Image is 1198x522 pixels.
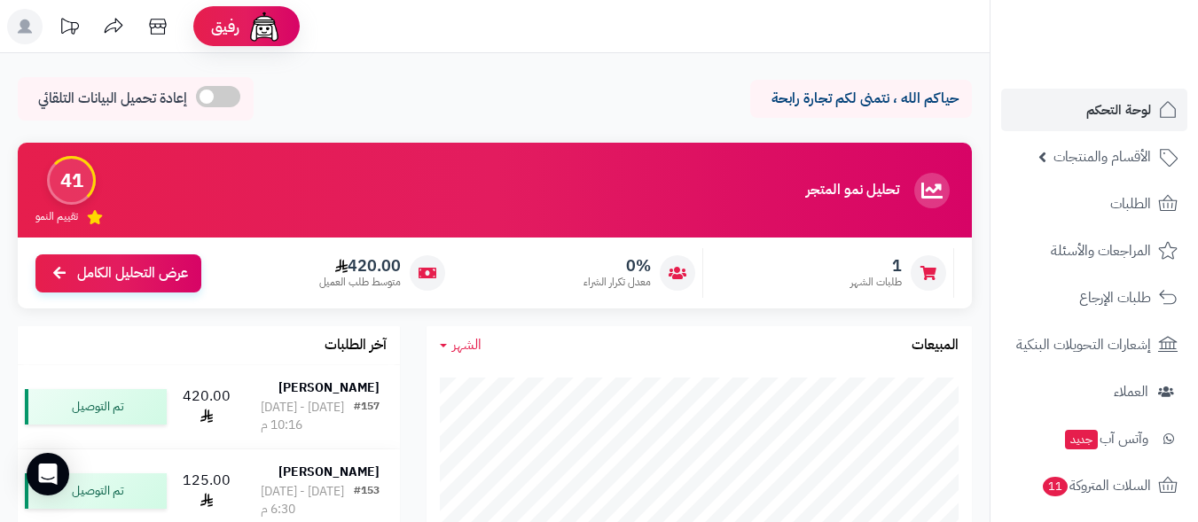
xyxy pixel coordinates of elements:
div: [DATE] - [DATE] 6:30 م [261,483,354,518]
span: إعادة تحميل البيانات التلقائي [38,89,187,109]
a: الطلبات [1001,183,1187,225]
span: إشعارات التحويلات البنكية [1016,332,1151,357]
span: 0% [583,256,651,276]
p: حياكم الله ، نتمنى لكم تجارة رابحة [763,89,959,109]
span: متوسط طلب العميل [319,275,401,290]
strong: [PERSON_NAME] [278,463,380,481]
div: Open Intercom Messenger [27,453,69,495]
span: تقييم النمو [35,209,78,224]
img: logo-2.png [1077,37,1181,74]
span: 11 [1042,477,1068,497]
a: إشعارات التحويلات البنكية [1001,323,1187,366]
h3: تحليل نمو المتجر [806,183,899,199]
div: [DATE] - [DATE] 10:16 م [261,399,354,434]
span: عرض التحليل الكامل [77,263,188,284]
span: معدل تكرار الشراء [583,275,651,290]
div: تم التوصيل [25,473,167,509]
span: السلات المتروكة [1041,473,1151,498]
a: المراجعات والأسئلة [1001,230,1187,272]
span: لوحة التحكم [1086,97,1151,122]
div: #153 [354,483,380,518]
a: الشهر [440,335,482,355]
span: الأقسام والمنتجات [1053,144,1151,169]
h3: آخر الطلبات [325,338,387,354]
img: ai-face.png [247,9,282,44]
strong: [PERSON_NAME] [278,378,380,397]
span: طلبات الشهر [850,275,902,290]
span: 420.00 [319,256,401,276]
a: لوحة التحكم [1001,89,1187,131]
span: رفيق [211,16,239,37]
a: وآتس آبجديد [1001,417,1187,460]
span: طلبات الإرجاع [1079,285,1151,310]
a: العملاء [1001,370,1187,413]
a: طلبات الإرجاع [1001,277,1187,319]
span: 1 [850,256,902,276]
div: #157 [354,399,380,434]
span: الشهر [452,334,482,355]
a: عرض التحليل الكامل [35,254,201,292]
div: تم التوصيل [25,389,167,425]
h3: المبيعات [912,338,959,354]
span: العملاء [1114,379,1148,404]
span: وآتس آب [1063,426,1148,451]
a: تحديثات المنصة [47,9,91,49]
td: 420.00 [174,365,240,448]
span: جديد [1065,430,1098,449]
span: المراجعات والأسئلة [1051,238,1151,263]
span: الطلبات [1110,191,1151,216]
a: السلات المتروكة11 [1001,464,1187,507]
